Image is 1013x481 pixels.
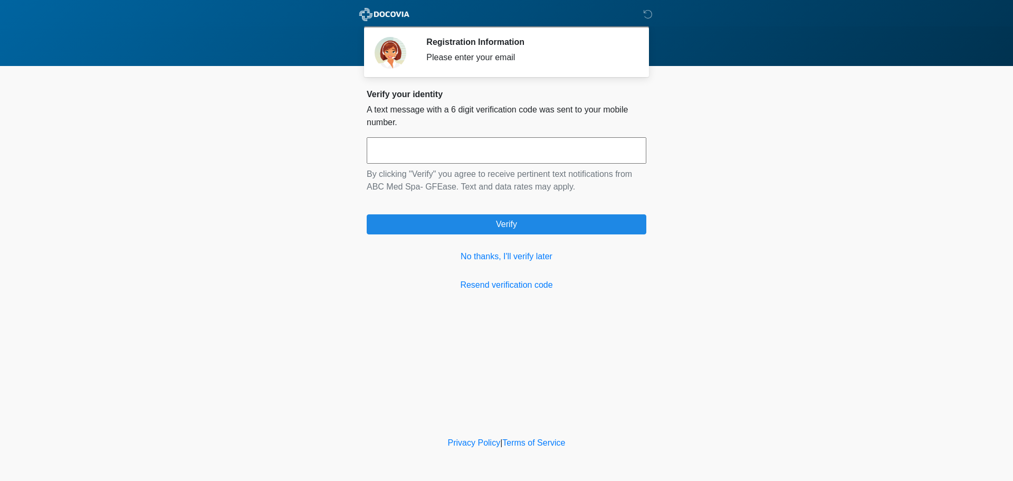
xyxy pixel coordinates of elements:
[367,168,646,193] p: By clicking "Verify" you agree to receive pertinent text notifications from ABC Med Spa- GFEase. ...
[367,250,646,263] a: No thanks, I'll verify later
[502,438,565,447] a: Terms of Service
[426,37,630,47] h2: Registration Information
[367,89,646,99] h2: Verify your identity
[426,51,630,64] div: Please enter your email
[500,438,502,447] a: |
[367,214,646,234] button: Verify
[356,8,413,21] img: ABC Med Spa- GFEase Logo
[448,438,501,447] a: Privacy Policy
[375,37,406,69] img: Agent Avatar
[367,103,646,129] p: A text message with a 6 digit verification code was sent to your mobile number.
[367,279,646,291] a: Resend verification code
